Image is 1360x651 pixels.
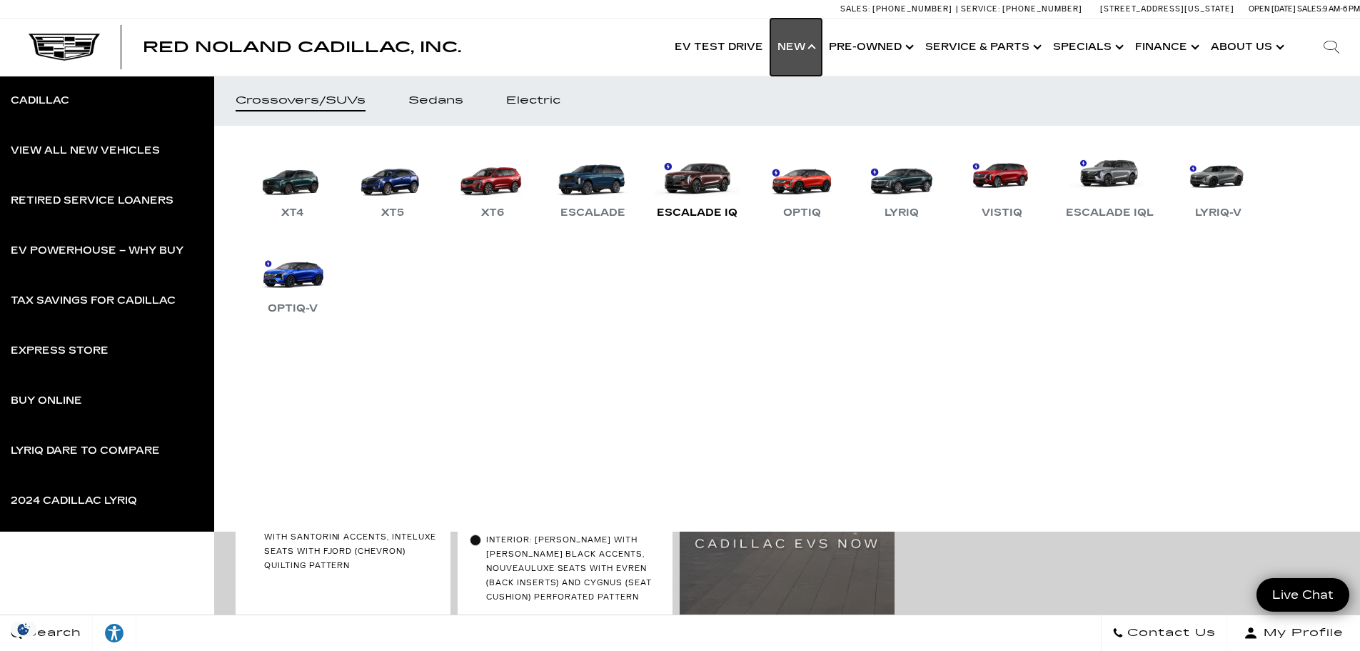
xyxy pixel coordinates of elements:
a: [STREET_ADDRESS][US_STATE] [1100,4,1234,14]
a: Crossovers/SUVs [214,76,387,126]
a: Specials [1046,19,1128,76]
span: Search [22,623,81,643]
a: Service: [PHONE_NUMBER] [956,5,1086,13]
div: Explore your accessibility options [93,622,136,644]
a: New [770,19,822,76]
a: Live Chat [1256,578,1349,612]
div: Escalade [553,204,633,222]
span: Contact Us [1124,623,1216,643]
a: LYRIQ [859,147,945,222]
div: Electric [506,96,560,106]
div: VISTIQ [974,204,1029,222]
div: Sedans [408,96,463,106]
a: Explore your accessibility options [93,615,136,651]
a: Escalade IQL [1059,147,1161,222]
a: Finance [1128,19,1204,76]
div: Escalade IQ [650,204,745,222]
a: Red Noland Cadillac, Inc. [143,40,461,54]
a: EV Test Drive [668,19,770,76]
div: Express Store [11,346,109,356]
img: In Transit Badge [524,610,603,648]
div: Tax Savings for Cadillac [11,296,176,306]
div: 2024 Cadillac LYRIQ [11,496,137,506]
div: View All New Vehicles [11,146,160,156]
a: XT4 [250,147,336,222]
div: Escalade IQL [1059,204,1161,222]
span: Interior: [PERSON_NAME] Black with Santorini Accents, Inteluxe Seats with Fjord (chevron) quiltin... [264,516,440,573]
span: Sales: [1297,4,1323,14]
div: LYRIQ [877,204,926,222]
div: OPTIQ-V [261,300,325,317]
a: Sedans [387,76,485,126]
a: VISTIQ [959,147,1044,222]
span: 9 AM-6 PM [1323,4,1360,14]
div: XT5 [374,204,411,222]
span: Open [DATE] [1249,4,1296,14]
div: Search [1303,19,1360,76]
a: Contact Us [1101,615,1227,651]
span: [PHONE_NUMBER] [872,4,952,14]
span: Red Noland Cadillac, Inc. [143,39,461,56]
a: XT6 [450,147,535,222]
span: [PHONE_NUMBER] [1002,4,1082,14]
span: Sales: [840,4,870,14]
span: My Profile [1258,623,1344,643]
div: XT6 [474,204,511,222]
a: Pre-Owned [822,19,918,76]
button: Open user profile menu [1227,615,1360,651]
a: Escalade IQ [650,147,745,222]
a: XT5 [350,147,435,222]
div: Cadillac [11,96,69,106]
div: Buy Online [11,396,82,406]
a: OPTIQ [759,147,845,222]
a: LYRIQ-V [1175,147,1261,222]
div: LYRIQ Dare to Compare [11,446,160,456]
a: Electric [485,76,582,126]
span: Service: [961,4,1000,14]
div: XT4 [274,204,311,222]
a: Service & Parts [918,19,1046,76]
a: Escalade [550,147,635,222]
span: Interior: [PERSON_NAME] with [PERSON_NAME] Black accents, Nouveauluxe seats with Evren (back inse... [486,533,662,605]
section: Click to Open Cookie Consent Modal [7,622,40,637]
div: Retired Service Loaners [11,196,173,206]
a: About Us [1204,19,1289,76]
img: Cadillac Dark Logo with Cadillac White Text [29,34,100,61]
div: EV Powerhouse – Why Buy [11,246,183,256]
div: OPTIQ [776,204,828,222]
a: OPTIQ-V [250,243,336,317]
span: Live Chat [1265,587,1341,603]
div: LYRIQ-V [1188,204,1249,222]
div: Crossovers/SUVs [236,96,366,106]
img: Opt-Out Icon [7,622,40,637]
a: Sales: [PHONE_NUMBER] [840,5,956,13]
